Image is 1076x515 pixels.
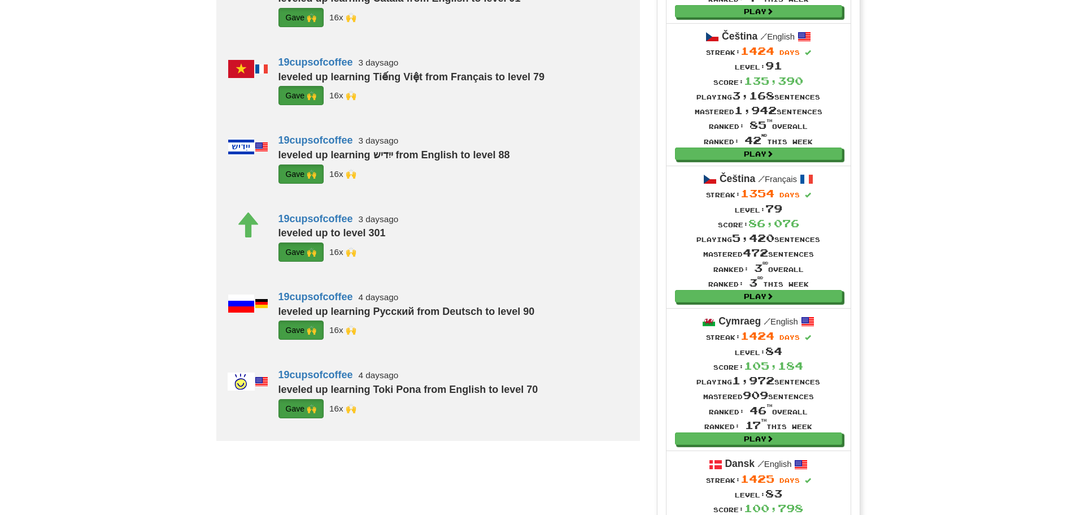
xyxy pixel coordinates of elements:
button: Gave 🙌 [278,399,324,418]
span: 135,390 [744,75,803,87]
div: Ranked: this week [695,133,822,148]
small: 3 days ago [359,214,399,224]
span: 86,076 [748,217,799,230]
span: Streak includes today. [805,478,811,484]
span: 83 [765,487,782,500]
a: Play [675,148,842,160]
span: 105,184 [744,360,803,372]
small: gringoton<br />AbClozemaster<br />segfault<br />Qvadratus<br />JioMc<br />superwinston<br />sjfre... [329,168,356,178]
strong: leveled up learning Tiếng Việt from Français to level 79 [278,71,544,83]
sup: th [766,404,772,408]
button: Gave 🙌 [278,8,324,27]
div: Ranked: overall [695,118,822,132]
a: 19cupsofcoffee [278,369,353,380]
div: Level: [695,58,822,73]
span: / [758,174,765,184]
span: Streak includes today. [805,50,811,56]
span: 472 [743,246,768,259]
small: Français [758,175,797,184]
span: 1354 [740,187,774,200]
span: Streak includes today. [805,192,811,198]
strong: leveled up learning Русский from Deutsch to level 90 [278,306,535,317]
span: 46 [750,404,772,417]
div: Streak: [696,328,820,343]
a: Play [675,5,842,18]
div: Streak: [696,471,820,486]
a: 19cupsofcoffee [278,291,353,302]
div: Ranked: overall [696,261,820,275]
sup: nd [761,133,767,137]
small: 3 days ago [359,58,399,67]
span: 1,942 [734,104,777,116]
span: 100,798 [744,502,803,514]
sup: rd [757,276,763,280]
strong: leveled up learning Toki Pona from English to level 70 [278,384,538,395]
small: 3 days ago [359,136,399,145]
strong: Čeština [722,31,757,42]
small: English [757,460,792,469]
span: / [760,31,767,41]
span: 91 [765,59,782,72]
span: 42 [744,134,767,146]
div: Streak: [696,186,820,201]
div: Level: [696,344,820,358]
span: 84 [765,345,782,357]
span: days [779,191,800,198]
small: English [764,317,798,326]
small: AbClozemaster<br />white_rabbit.<br />houzuki<br />gringoton<br />segfault<br />Qvadratus<br />sj... [329,325,356,335]
div: Mastered sentences [696,388,820,403]
div: Ranked: this week [696,418,820,432]
span: / [764,316,770,326]
div: Mastered sentences [695,103,822,118]
span: 85 [750,119,772,131]
small: gringoton<br />AbClozemaster<br />segfault<br />Qvadratus<br />JioMc<br />superwinston<br />sjfre... [329,90,356,100]
a: 19cupsofcoffee [278,135,353,146]
div: Ranked: overall [696,403,820,418]
div: Mastered sentences [696,245,820,260]
small: English [760,32,795,41]
div: Score: [696,216,820,231]
span: 1424 [740,330,774,342]
button: Gave 🙌 [278,165,324,184]
a: 19cupsofcoffee [278,57,353,68]
span: days [779,477,800,484]
a: 19cupsofcoffee [278,213,353,224]
div: Playing sentences [696,373,820,388]
strong: Dansk [725,458,755,469]
sup: th [761,418,766,422]
span: 5,420 [732,232,774,244]
span: 3,168 [732,89,774,102]
sup: th [766,119,772,123]
span: Streak includes today. [805,335,811,341]
span: 909 [743,389,768,401]
a: Play [675,290,842,302]
strong: leveled up to level 301 [278,227,386,239]
strong: Cymraeg [718,315,761,327]
small: 4 days ago [359,292,399,302]
div: Ranked: this week [696,275,820,290]
span: 1425 [740,473,774,485]
button: Gave 🙌 [278,86,324,105]
span: 1,972 [732,374,774,387]
div: Playing sentences [695,88,822,103]
small: gringoton<br />AbClozemaster<br />segfault<br />Qvadratus<br />JioMc<br />Morela<br />superwinsto... [329,12,356,22]
strong: Čeština [720,173,755,184]
div: Level: [696,486,820,501]
div: Playing sentences [696,231,820,245]
span: days [779,49,800,56]
div: Level: [696,201,820,216]
span: 17 [745,419,766,431]
div: Streak: [695,44,822,58]
sup: rd [763,261,768,265]
span: 79 [765,202,782,215]
span: 1424 [740,45,774,57]
span: days [779,334,800,341]
div: Score: [695,73,822,88]
span: / [757,458,764,469]
a: Play [675,432,842,445]
button: Gave 🙌 [278,321,324,340]
span: 3 [754,262,768,274]
button: Gave 🙌 [278,243,324,262]
small: AbClozemaster<br />white_rabbit.<br />houzuki<br />gringoton<br />segfault<br />Qvadratus<br />sj... [329,404,356,413]
strong: leveled up learning ייִדיש from English to level 88 [278,149,510,161]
